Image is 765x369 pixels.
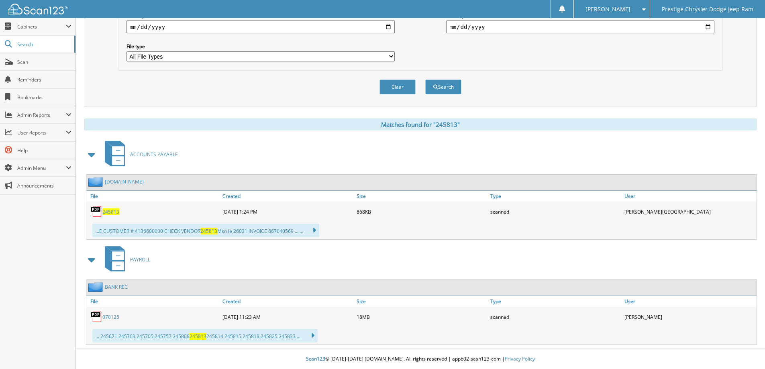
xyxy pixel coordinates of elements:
[585,7,630,12] span: [PERSON_NAME]
[100,244,150,275] a: PAYROLL
[17,147,71,154] span: Help
[662,7,753,12] span: Prestige Chrysler Dodge Jeep Ram
[86,191,220,202] a: File
[17,94,71,101] span: Bookmarks
[355,191,489,202] a: Size
[505,355,535,362] a: Privacy Policy
[92,329,318,342] div: ... 245671 245703 245705 245757 245808 245814 245815 245818 245825 245833 ....
[622,191,757,202] a: User
[17,76,71,83] span: Reminders
[379,80,416,94] button: Clear
[622,204,757,220] div: [PERSON_NAME][GEOGRAPHIC_DATA]
[355,204,489,220] div: 868KB
[105,283,128,290] a: BANK REC
[102,314,119,320] a: 070125
[102,208,119,215] a: 245813
[488,204,622,220] div: scanned
[488,296,622,307] a: Type
[17,129,66,136] span: User Reports
[446,20,714,33] input: end
[17,59,71,65] span: Scan
[76,349,765,369] div: © [DATE]-[DATE] [DOMAIN_NAME]. All rights reserved | appb02-scan123-com |
[488,309,622,325] div: scanned
[17,165,66,171] span: Admin Menu
[190,333,206,340] span: 245813
[17,182,71,189] span: Announcements
[90,206,102,218] img: PDF.png
[8,4,68,14] img: scan123-logo-white.svg
[17,112,66,118] span: Admin Reports
[126,20,395,33] input: start
[90,311,102,323] img: PDF.png
[88,177,105,187] img: folder2.png
[622,309,757,325] div: [PERSON_NAME]
[488,191,622,202] a: Type
[130,151,178,158] span: ACCOUNTS PAYABLE
[130,256,150,263] span: PAYROLL
[220,309,355,325] div: [DATE] 11:23 AM
[92,224,319,237] div: ...E CUSTOMER # 4136600000 CHECK VENDOR Msn le 26031 INVOICE 667040569 ... ...
[220,204,355,220] div: [DATE] 1:24 PM
[100,139,178,170] a: ACCOUNTS PAYABLE
[355,309,489,325] div: 18MB
[126,43,395,50] label: File type
[86,296,220,307] a: File
[105,178,144,185] a: [DOMAIN_NAME]
[355,296,489,307] a: Size
[622,296,757,307] a: User
[84,118,757,130] div: Matches found for "245813"
[17,23,66,30] span: Cabinets
[220,191,355,202] a: Created
[17,41,70,48] span: Search
[306,355,325,362] span: Scan123
[200,228,217,234] span: 245813
[220,296,355,307] a: Created
[88,282,105,292] img: folder2.png
[425,80,461,94] button: Search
